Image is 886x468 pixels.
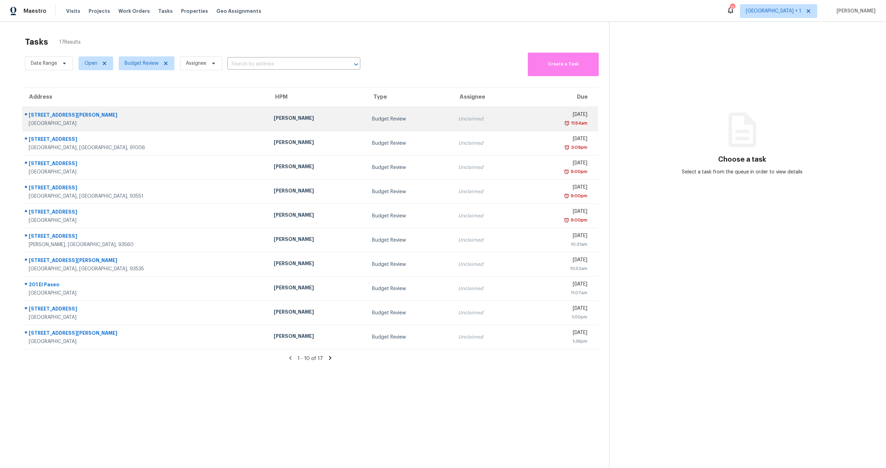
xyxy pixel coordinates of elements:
[458,261,516,268] div: Unclaimed
[274,236,361,244] div: [PERSON_NAME]
[29,305,263,314] div: [STREET_ADDRESS]
[527,314,588,321] div: 1:00pm
[564,168,569,175] img: Overdue Alarm Icon
[527,281,588,289] div: [DATE]
[29,290,263,297] div: [GEOGRAPHIC_DATA]
[458,334,516,341] div: Unclaimed
[29,136,263,144] div: [STREET_ADDRESS]
[298,356,323,361] span: 1 - 10 of 17
[527,265,588,272] div: 10:52am
[29,184,263,193] div: [STREET_ADDRESS]
[564,120,570,127] img: Overdue Alarm Icon
[458,188,516,195] div: Unclaimed
[274,115,361,123] div: [PERSON_NAME]
[458,213,516,219] div: Unclaimed
[29,217,263,224] div: [GEOGRAPHIC_DATA]
[367,88,453,107] th: Type
[527,338,588,345] div: 1:36pm
[29,233,263,241] div: [STREET_ADDRESS]
[528,53,599,76] button: Create a Task
[274,333,361,341] div: [PERSON_NAME]
[527,329,588,338] div: [DATE]
[25,38,48,45] h2: Tasks
[570,120,587,127] div: 11:54am
[372,213,447,219] div: Budget Review
[274,308,361,317] div: [PERSON_NAME]
[527,232,588,241] div: [DATE]
[531,60,595,68] span: Create a Task
[29,241,263,248] div: [PERSON_NAME], [GEOGRAPHIC_DATA], 93560
[570,144,587,151] div: 3:09pm
[372,285,447,292] div: Budget Review
[564,217,569,224] img: Overdue Alarm Icon
[527,208,588,217] div: [DATE]
[181,8,208,15] span: Properties
[29,193,263,200] div: [GEOGRAPHIC_DATA], [GEOGRAPHIC_DATA], 93551
[29,265,263,272] div: [GEOGRAPHIC_DATA], [GEOGRAPHIC_DATA], 93535
[372,164,447,171] div: Budget Review
[834,8,876,15] span: [PERSON_NAME]
[730,4,735,11] div: 13
[372,261,447,268] div: Budget Review
[372,140,447,147] div: Budget Review
[458,140,516,147] div: Unclaimed
[351,60,361,69] button: Open
[372,334,447,341] div: Budget Review
[22,88,268,107] th: Address
[59,39,81,46] span: 17 Results
[569,217,587,224] div: 9:00pm
[746,8,801,15] span: [GEOGRAPHIC_DATA] + 1
[564,192,569,199] img: Overdue Alarm Icon
[527,256,588,265] div: [DATE]
[29,330,263,338] div: [STREET_ADDRESS][PERSON_NAME]
[29,314,263,321] div: [GEOGRAPHIC_DATA]
[274,163,361,172] div: [PERSON_NAME]
[268,88,367,107] th: HPM
[24,8,46,15] span: Maestro
[29,120,263,127] div: [GEOGRAPHIC_DATA]
[453,88,522,107] th: Assignee
[527,135,588,144] div: [DATE]
[274,260,361,269] div: [PERSON_NAME]
[274,187,361,196] div: [PERSON_NAME]
[522,88,598,107] th: Due
[458,116,516,123] div: Unclaimed
[274,139,361,147] div: [PERSON_NAME]
[527,305,588,314] div: [DATE]
[31,60,57,67] span: Date Range
[29,281,263,290] div: 201 El Paseo
[676,169,809,175] div: Select a task from the queue in order to view details
[527,241,588,248] div: 10:31am
[458,164,516,171] div: Unclaimed
[118,8,150,15] span: Work Orders
[527,184,588,192] div: [DATE]
[29,208,263,217] div: [STREET_ADDRESS]
[372,309,447,316] div: Budget Review
[564,144,570,151] img: Overdue Alarm Icon
[29,257,263,265] div: [STREET_ADDRESS][PERSON_NAME]
[527,289,588,296] div: 11:07am
[458,237,516,244] div: Unclaimed
[29,160,263,169] div: [STREET_ADDRESS]
[527,111,588,120] div: [DATE]
[458,285,516,292] div: Unclaimed
[372,116,447,123] div: Budget Review
[372,188,447,195] div: Budget Review
[66,8,80,15] span: Visits
[372,237,447,244] div: Budget Review
[569,168,587,175] div: 9:00pm
[125,60,159,67] span: Budget Review
[718,156,766,163] h3: Choose a task
[29,111,263,120] div: [STREET_ADDRESS][PERSON_NAME]
[227,59,341,70] input: Search by address
[274,284,361,293] div: [PERSON_NAME]
[216,8,261,15] span: Geo Assignments
[458,309,516,316] div: Unclaimed
[186,60,206,67] span: Assignee
[29,338,263,345] div: [GEOGRAPHIC_DATA]
[89,8,110,15] span: Projects
[569,192,587,199] div: 9:00pm
[527,160,588,168] div: [DATE]
[84,60,97,67] span: Open
[158,9,173,13] span: Tasks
